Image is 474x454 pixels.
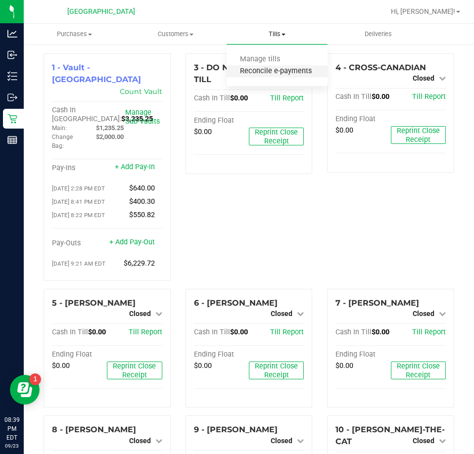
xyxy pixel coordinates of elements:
[120,87,162,96] a: Count Vault
[7,50,17,60] inline-svg: Inbound
[227,24,328,45] a: Tills Manage tills Reconcile e-payments
[121,115,153,123] span: $3,235.25
[328,24,429,45] a: Deliveries
[52,425,136,434] span: 8 - [PERSON_NAME]
[351,30,405,39] span: Deliveries
[412,328,446,336] a: Till Report
[24,30,125,39] span: Purchases
[129,211,155,219] span: $550.82
[227,55,293,64] span: Manage tills
[391,126,446,144] button: Reprint Close Receipt
[126,30,226,39] span: Customers
[335,298,419,308] span: 7 - [PERSON_NAME]
[52,239,107,248] div: Pay-Outs
[227,30,328,39] span: Tills
[194,128,212,136] span: $0.00
[255,128,298,145] span: Reprint Close Receipt
[124,259,155,268] span: $6,229.72
[271,437,292,445] span: Closed
[52,260,105,267] span: [DATE] 9:21 AM EDT
[129,437,151,445] span: Closed
[7,92,17,102] inline-svg: Outbound
[52,212,105,219] span: [DATE] 8:22 PM EDT
[7,29,17,39] inline-svg: Analytics
[412,92,446,101] a: Till Report
[88,328,106,336] span: $0.00
[335,350,390,359] div: Ending Float
[52,106,121,123] span: Cash In [GEOGRAPHIC_DATA]:
[29,373,41,385] iframe: Resource center unread badge
[7,114,17,124] inline-svg: Retail
[227,67,325,76] span: Reconcile e-payments
[125,24,227,45] a: Customers
[270,94,304,102] a: Till Report
[52,164,107,173] div: Pay-Ins
[52,63,141,84] span: 1 - Vault - [GEOGRAPHIC_DATA]
[335,126,353,135] span: $0.00
[194,350,249,359] div: Ending Float
[271,310,292,318] span: Closed
[52,350,107,359] div: Ending Float
[413,310,434,318] span: Closed
[230,94,248,102] span: $0.00
[335,425,445,446] span: 10 - [PERSON_NAME]-THE-CAT
[7,135,17,145] inline-svg: Reports
[52,198,105,205] span: [DATE] 8:41 PM EDT
[52,125,67,132] span: Main:
[10,375,40,405] iframe: Resource center
[52,328,88,336] span: Cash In Till
[67,7,135,16] span: [GEOGRAPHIC_DATA]
[194,362,212,370] span: $0.00
[52,134,73,149] span: Change Bag:
[335,63,426,72] span: 4 - CROSS-CANADIAN
[194,425,278,434] span: 9 - [PERSON_NAME]
[194,63,288,84] span: 3 - DO NOT USE - TEST TILL
[391,7,455,15] span: Hi, [PERSON_NAME]!
[96,133,124,140] span: $2,000.00
[335,362,353,370] span: $0.00
[194,298,278,308] span: 6 - [PERSON_NAME]
[270,328,304,336] a: Till Report
[413,74,434,82] span: Closed
[7,71,17,81] inline-svg: Inventory
[194,116,249,125] div: Ending Float
[194,328,230,336] span: Cash In Till
[129,184,155,192] span: $640.00
[96,124,124,132] span: $1,235.25
[4,415,19,442] p: 08:39 PM EDT
[335,115,390,124] div: Ending Float
[24,24,125,45] a: Purchases
[255,362,298,379] span: Reprint Close Receipt
[107,362,162,379] button: Reprint Close Receipt
[335,328,372,336] span: Cash In Till
[397,362,440,379] span: Reprint Close Receipt
[249,362,304,379] button: Reprint Close Receipt
[372,328,389,336] span: $0.00
[129,310,151,318] span: Closed
[129,197,155,206] span: $400.30
[397,127,440,144] span: Reprint Close Receipt
[109,238,155,246] a: + Add Pay-Out
[413,437,434,445] span: Closed
[335,92,372,101] span: Cash In Till
[194,94,230,102] span: Cash In Till
[129,328,162,336] a: Till Report
[52,185,105,192] span: [DATE] 2:28 PM EDT
[372,92,389,101] span: $0.00
[113,362,156,379] span: Reprint Close Receipt
[391,362,446,379] button: Reprint Close Receipt
[52,362,70,370] span: $0.00
[230,328,248,336] span: $0.00
[249,128,304,145] button: Reprint Close Receipt
[4,442,19,450] p: 09/23
[52,298,136,308] span: 5 - [PERSON_NAME]
[125,108,160,126] a: Manage Sub-Vaults
[115,163,155,171] a: + Add Pay-In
